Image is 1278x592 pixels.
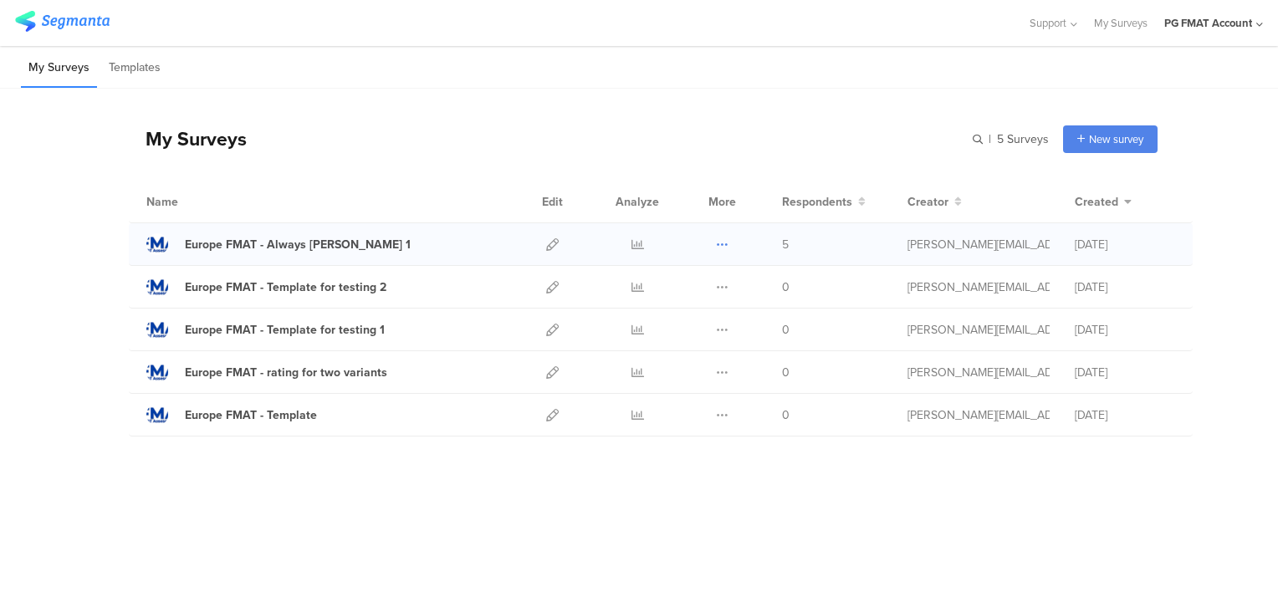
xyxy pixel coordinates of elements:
div: Europe FMAT - Template for testing 2 [185,278,386,296]
a: Europe FMAT - rating for two variants [146,361,387,383]
a: Europe FMAT - Template for testing 1 [146,319,385,340]
div: Europe FMAT - Always Susan 1 [185,236,411,253]
span: 5 [782,236,789,253]
img: segmanta logo [15,11,110,32]
span: 0 [782,406,790,424]
span: 0 [782,364,790,381]
span: Support [1030,15,1066,31]
div: [DATE] [1075,278,1175,296]
div: More [704,181,740,222]
button: Creator [907,193,962,211]
span: 0 [782,278,790,296]
div: [DATE] [1075,364,1175,381]
div: constantinescu.a@pg.com [907,321,1050,339]
span: | [986,130,994,148]
div: [DATE] [1075,236,1175,253]
div: lopez.f.9@pg.com [907,236,1050,253]
button: Created [1075,193,1132,211]
a: Europe FMAT - Template [146,404,317,426]
li: My Surveys [21,48,97,88]
div: Europe FMAT - Template for testing 1 [185,321,385,339]
a: Europe FMAT - Template for testing 2 [146,276,386,298]
div: [DATE] [1075,406,1175,424]
li: Templates [101,48,168,88]
button: Respondents [782,193,866,211]
div: Analyze [612,181,662,222]
span: 5 Surveys [997,130,1049,148]
div: constantinescu.a@pg.com [907,278,1050,296]
span: 0 [782,321,790,339]
a: Europe FMAT - Always [PERSON_NAME] 1 [146,233,411,255]
div: [DATE] [1075,321,1175,339]
div: PG FMAT Account [1164,15,1252,31]
span: Creator [907,193,948,211]
span: Respondents [782,193,852,211]
div: Europe FMAT - Template [185,406,317,424]
div: My Surveys [129,125,247,153]
span: Created [1075,193,1118,211]
div: Europe FMAT - rating for two variants [185,364,387,381]
div: Edit [534,181,570,222]
div: constantinescu.a@pg.com [907,364,1050,381]
div: Name [146,193,247,211]
div: constantinescu.a@pg.com [907,406,1050,424]
span: New survey [1089,131,1143,147]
